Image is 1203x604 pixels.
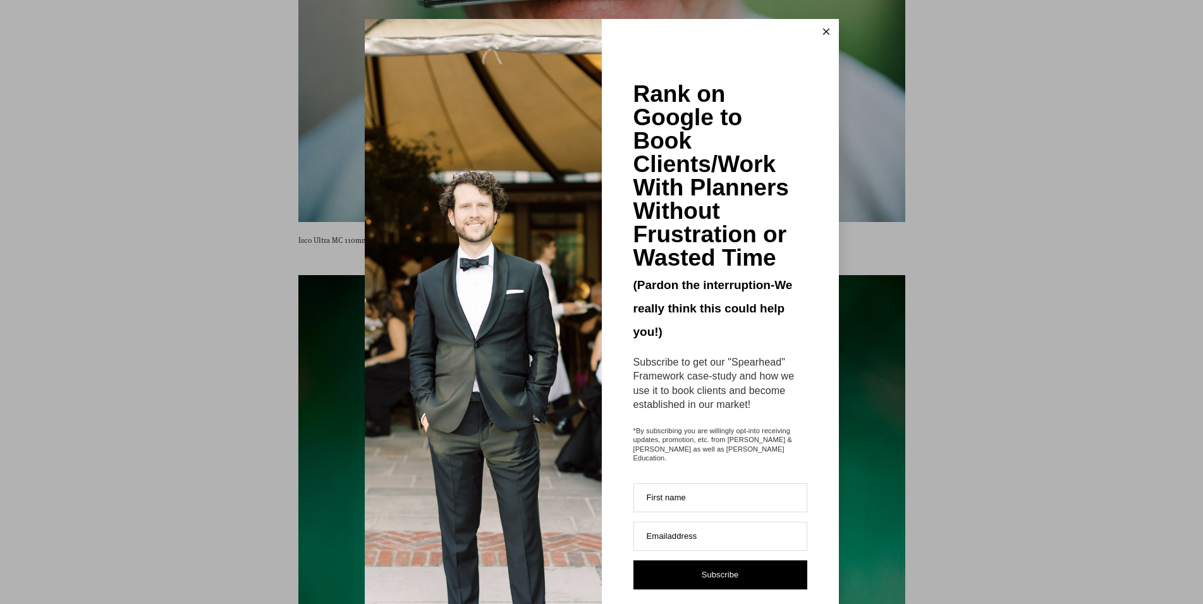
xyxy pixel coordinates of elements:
span: *By subscribing you are willingly opt-into receiving updates, promotion, etc. from [PERSON_NAME] ... [633,426,807,462]
span: (Pardon the interruption-We really think this could help you!) [633,278,793,338]
span: Subscribe [702,570,739,579]
button: Subscribe [633,560,807,589]
div: Subscribe to get our "Spearhead" Framework case-study and how we use it to book clients and becom... [633,355,807,412]
div: Rank on Google to Book Clients/Work With Planners Without Frustration or Wasted Time [633,82,807,269]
